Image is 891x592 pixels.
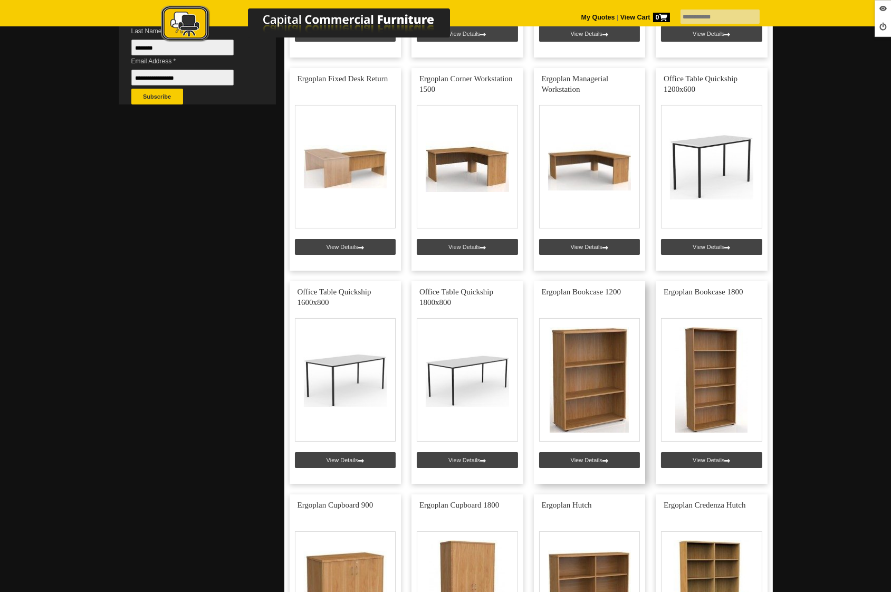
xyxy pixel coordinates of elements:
[132,5,501,47] a: Capital Commercial Furniture Logo
[618,14,669,21] a: View Cart0
[581,14,615,21] a: My Quotes
[131,89,183,104] button: Subscribe
[653,13,670,22] span: 0
[131,40,234,55] input: Last Name *
[131,56,250,66] span: Email Address *
[132,5,501,44] img: Capital Commercial Furniture Logo
[131,70,234,85] input: Email Address *
[620,14,670,21] strong: View Cart
[131,26,250,36] span: Last Name *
